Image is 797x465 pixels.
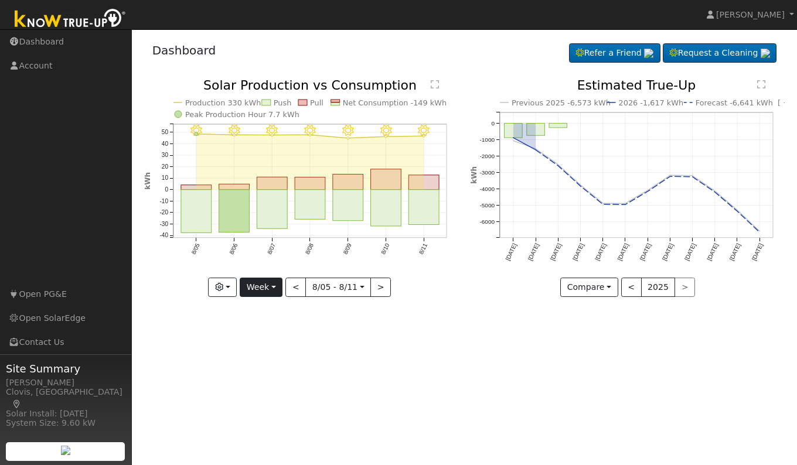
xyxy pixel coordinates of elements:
[690,175,695,179] circle: onclick=""
[384,135,387,138] circle: onclick=""
[479,186,495,192] text: -4000
[285,278,306,298] button: <
[578,184,583,189] circle: onclick=""
[505,242,518,262] text: [DATE]
[257,190,287,228] rect: onclick=""
[479,169,495,176] text: -3000
[641,278,676,298] button: 2025
[735,208,740,213] circle: onclick=""
[228,125,240,136] i: 8/06 - Clear
[342,125,354,136] i: 8/09 - Clear
[556,163,560,168] circle: onclick=""
[511,138,516,143] circle: onclick=""
[470,166,478,184] text: kWh
[6,377,125,389] div: [PERSON_NAME]
[594,242,608,262] text: [DATE]
[623,203,628,207] circle: onclick=""
[533,146,538,151] circle: onclick=""
[408,190,439,225] rect: onclick=""
[601,202,605,207] circle: onclick=""
[185,110,299,119] text: Peak Production Hour 7.7 kWh
[342,98,447,107] text: Net Consumption -149 kWh
[661,242,675,262] text: [DATE]
[644,49,653,58] img: retrieve
[716,10,785,19] span: [PERSON_NAME]
[735,209,740,214] circle: onclick=""
[757,229,762,234] circle: onclick=""
[757,230,762,235] circle: onclick=""
[639,242,652,262] text: [DATE]
[159,221,168,227] text: -30
[380,125,392,136] i: 8/10 - Clear
[61,446,70,455] img: retrieve
[309,134,311,136] circle: onclick=""
[161,141,168,147] text: 40
[577,78,696,93] text: Estimated True-Up
[333,175,363,190] rect: onclick=""
[185,98,261,107] text: Production 330 kWh
[418,242,428,256] text: 8/11
[684,242,697,262] text: [DATE]
[257,177,287,190] rect: onclick=""
[479,218,495,225] text: -6000
[619,98,684,107] text: 2026 -1,617 kWh
[165,186,168,193] text: 0
[549,242,563,262] text: [DATE]
[304,242,315,256] text: 8/08
[6,361,125,377] span: Site Summary
[347,137,349,139] circle: onclick=""
[757,80,765,89] text: 
[713,190,717,194] circle: onclick=""
[190,125,202,136] i: 8/05 - Clear
[6,386,125,411] div: Clovis, [GEOGRAPHIC_DATA]
[6,408,125,420] div: Solar Install: [DATE]
[617,242,630,262] text: [DATE]
[219,184,249,190] rect: onclick=""
[706,242,720,262] text: [DATE]
[601,201,605,206] circle: onclick=""
[560,278,618,298] button: Compare
[556,162,560,167] circle: onclick=""
[159,198,168,204] text: -10
[533,148,538,152] circle: onclick=""
[569,43,660,63] a: Refer a Friend
[408,175,439,190] rect: onclick=""
[305,278,371,298] button: 8/05 - 8/11
[274,98,292,107] text: Push
[342,242,352,256] text: 8/09
[266,242,277,256] text: 8/07
[152,43,216,57] a: Dashboard
[203,78,417,93] text: Solar Production vs Consumption
[233,134,235,136] circle: onclick=""
[12,399,22,409] a: Map
[761,49,770,58] img: retrieve
[431,80,439,89] text: 
[751,242,764,262] text: [DATE]
[645,189,650,194] circle: onclick=""
[571,242,585,262] text: [DATE]
[423,135,425,137] circle: onclick=""
[266,125,278,136] i: 8/07 - Clear
[511,135,516,140] circle: onclick=""
[181,185,212,190] rect: onclick=""
[491,120,495,126] text: 0
[159,232,168,239] text: -40
[190,242,200,256] text: 8/05
[271,134,273,136] circle: onclick=""
[9,6,132,33] img: Know True-Up
[181,190,212,233] rect: onclick=""
[194,132,197,136] circle: onclick=""
[668,173,673,178] circle: onclick=""
[161,152,168,159] text: 30
[728,242,742,262] text: [DATE]
[621,278,642,298] button: <
[6,417,125,429] div: System Size: 9.60 kW
[370,278,391,298] button: >
[663,43,776,63] a: Request a Cleaning
[418,125,430,136] i: 8/11 - Clear
[512,98,611,107] text: Previous 2025 -6,573 kWh
[668,175,673,179] circle: onclick=""
[527,242,540,262] text: [DATE]
[505,124,523,138] rect: onclick=""
[295,177,325,190] rect: onclick=""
